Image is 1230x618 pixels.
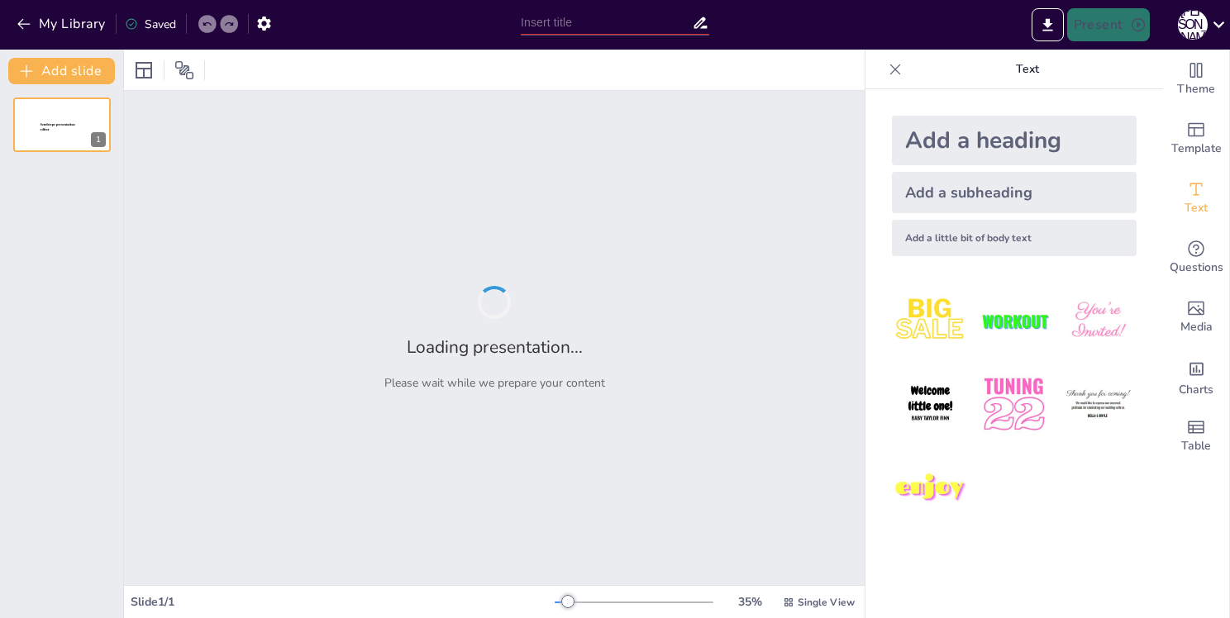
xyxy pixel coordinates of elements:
[1163,228,1229,288] div: Get real-time input from your audience
[1163,347,1229,406] div: Add charts and graphs
[407,335,583,359] h2: Loading presentation...
[798,596,855,609] span: Single View
[1178,10,1208,40] div: А [PERSON_NAME]
[892,450,969,527] img: 7.jpeg
[8,58,115,84] button: Add slide
[908,50,1147,89] p: Text
[975,366,1052,443] img: 5.jpeg
[41,123,75,132] span: Sendsteps presentation editor
[892,366,969,443] img: 4.jpeg
[1163,50,1229,109] div: Change the overall theme
[1180,318,1213,336] span: Media
[1179,381,1213,399] span: Charts
[125,17,176,32] div: Saved
[1163,288,1229,347] div: Add images, graphics, shapes or video
[131,594,555,610] div: Slide 1 / 1
[1032,8,1064,41] button: Export to PowerPoint
[1181,437,1211,455] span: Table
[174,60,194,80] span: Position
[892,116,1137,165] div: Add a heading
[384,375,605,391] p: Please wait while we prepare your content
[1178,8,1208,41] button: А [PERSON_NAME]
[1185,199,1208,217] span: Text
[892,172,1137,213] div: Add a subheading
[1170,259,1223,277] span: Questions
[1060,366,1137,443] img: 6.jpeg
[521,11,692,35] input: Insert title
[975,283,1052,359] img: 2.jpeg
[13,97,111,152] div: 1
[730,594,770,610] div: 35 %
[1163,109,1229,169] div: Add ready made slides
[91,132,106,147] div: 1
[892,283,969,359] img: 1.jpeg
[1163,406,1229,466] div: Add a table
[1163,169,1229,228] div: Add text boxes
[1067,8,1150,41] button: Present
[1060,283,1137,359] img: 3.jpeg
[131,57,157,83] div: Layout
[12,11,112,37] button: My Library
[1177,80,1215,98] span: Theme
[892,220,1137,256] div: Add a little bit of body text
[1171,140,1222,158] span: Template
